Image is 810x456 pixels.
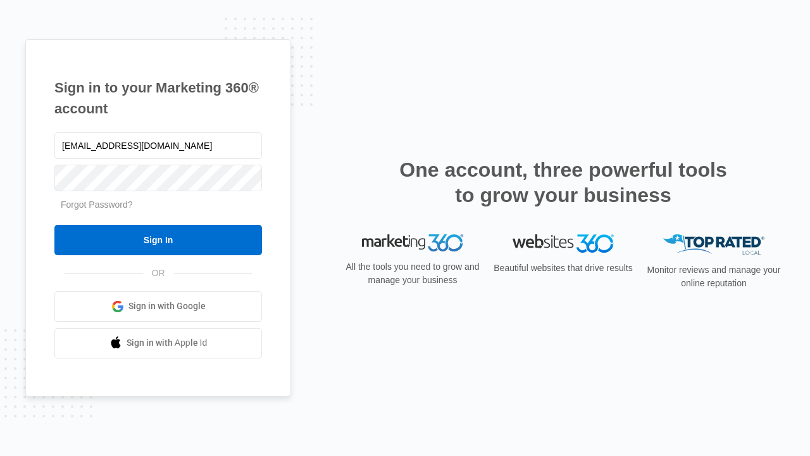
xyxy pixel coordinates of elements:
[54,77,262,119] h1: Sign in to your Marketing 360® account
[54,225,262,255] input: Sign In
[54,328,262,358] a: Sign in with Apple Id
[143,267,174,280] span: OR
[128,300,206,313] span: Sign in with Google
[663,234,764,255] img: Top Rated Local
[492,262,634,275] p: Beautiful websites that drive results
[54,132,262,159] input: Email
[61,199,133,210] a: Forgot Password?
[513,234,614,253] img: Websites 360
[362,234,463,252] img: Marketing 360
[127,336,208,350] span: Sign in with Apple Id
[342,260,483,287] p: All the tools you need to grow and manage your business
[396,157,731,208] h2: One account, three powerful tools to grow your business
[643,263,785,290] p: Monitor reviews and manage your online reputation
[54,291,262,322] a: Sign in with Google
